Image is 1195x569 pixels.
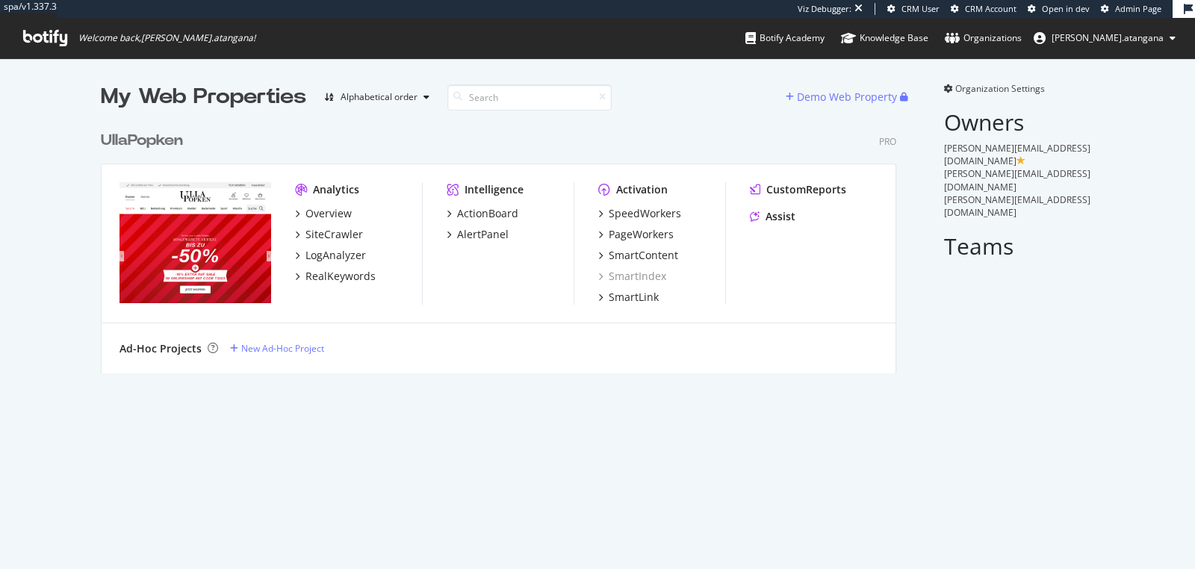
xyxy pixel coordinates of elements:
[786,90,900,103] a: Demo Web Property
[1052,31,1164,44] span: renaud.atangana
[609,227,674,242] div: PageWorkers
[241,342,324,355] div: New Ad-Hoc Project
[598,269,666,284] a: SmartIndex
[944,110,1094,134] h2: Owners
[101,112,908,373] div: grid
[305,227,363,242] div: SiteCrawler
[745,18,825,58] a: Botify Academy
[1101,3,1161,15] a: Admin Page
[797,90,897,105] div: Demo Web Property
[230,342,324,355] a: New Ad-Hoc Project
[447,84,612,111] input: Search
[841,31,928,46] div: Knowledge Base
[901,3,940,14] span: CRM User
[786,85,900,109] button: Demo Web Property
[119,182,271,303] img: ullapopken.de
[1028,3,1090,15] a: Open in dev
[955,82,1045,95] span: Organization Settings
[951,3,1016,15] a: CRM Account
[78,32,255,44] span: Welcome back, [PERSON_NAME].atangana !
[841,18,928,58] a: Knowledge Base
[1115,3,1161,14] span: Admin Page
[609,248,678,263] div: SmartContent
[101,130,189,152] a: UllaPopken
[766,182,846,197] div: CustomReports
[305,269,376,284] div: RealKeywords
[101,130,183,152] div: UllaPopken
[447,227,509,242] a: AlertPanel
[750,182,846,197] a: CustomReports
[598,290,659,305] a: SmartLink
[609,290,659,305] div: SmartLink
[745,31,825,46] div: Botify Academy
[313,182,359,197] div: Analytics
[798,3,851,15] div: Viz Debugger:
[944,193,1090,219] span: [PERSON_NAME][EMAIL_ADDRESS][DOMAIN_NAME]
[457,227,509,242] div: AlertPanel
[1042,3,1090,14] span: Open in dev
[766,209,795,224] div: Assist
[750,209,795,224] a: Assist
[598,206,681,221] a: SpeedWorkers
[598,227,674,242] a: PageWorkers
[457,206,518,221] div: ActionBoard
[341,93,418,102] div: Alphabetical order
[295,269,376,284] a: RealKeywords
[945,18,1022,58] a: Organizations
[609,206,681,221] div: SpeedWorkers
[447,206,518,221] a: ActionBoard
[101,82,306,112] div: My Web Properties
[305,206,352,221] div: Overview
[318,85,435,109] button: Alphabetical order
[944,234,1094,258] h2: Teams
[944,167,1090,193] span: [PERSON_NAME][EMAIL_ADDRESS][DOMAIN_NAME]
[879,135,896,148] div: Pro
[295,227,363,242] a: SiteCrawler
[305,248,366,263] div: LogAnalyzer
[295,206,352,221] a: Overview
[295,248,366,263] a: LogAnalyzer
[887,3,940,15] a: CRM User
[965,3,1016,14] span: CRM Account
[616,182,668,197] div: Activation
[465,182,524,197] div: Intelligence
[598,248,678,263] a: SmartContent
[944,142,1090,167] span: [PERSON_NAME][EMAIL_ADDRESS][DOMAIN_NAME]
[1022,26,1188,50] button: [PERSON_NAME].atangana
[945,31,1022,46] div: Organizations
[119,341,202,356] div: Ad-Hoc Projects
